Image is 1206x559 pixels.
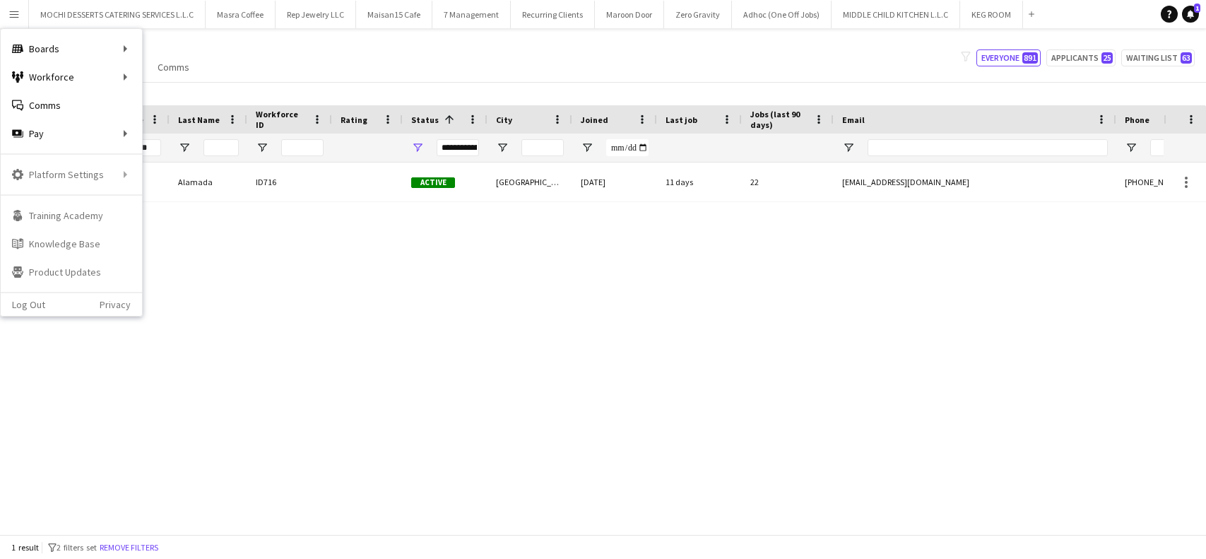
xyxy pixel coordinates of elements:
div: Pay [1,119,142,148]
div: ID716 [247,163,332,201]
button: Open Filter Menu [1125,141,1137,154]
a: Training Academy [1,201,142,230]
button: Zero Gravity [664,1,732,28]
a: Knowledge Base [1,230,142,258]
button: Waiting list63 [1121,49,1195,66]
input: Joined Filter Input [606,139,649,156]
button: Rep Jewelry LLC [276,1,356,28]
div: [EMAIL_ADDRESS][DOMAIN_NAME] [834,163,1116,201]
button: Recurring Clients [511,1,595,28]
div: Platform Settings [1,160,142,189]
button: Adhoc (One Off Jobs) [732,1,832,28]
span: 25 [1101,52,1113,64]
button: Everyone891 [976,49,1041,66]
input: City Filter Input [521,139,564,156]
div: [GEOGRAPHIC_DATA] [487,163,572,201]
span: Jobs (last 90 days) [750,109,808,130]
a: Comms [152,58,195,76]
button: Open Filter Menu [256,141,268,154]
span: 891 [1022,52,1038,64]
div: Alamada [170,163,247,201]
input: Email Filter Input [868,139,1108,156]
input: Workforce ID Filter Input [281,139,324,156]
div: 11 days [657,163,742,201]
span: Rating [341,114,367,125]
button: Open Filter Menu [496,141,509,154]
span: Active [411,177,455,188]
span: Workforce ID [256,109,307,130]
button: Open Filter Menu [411,141,424,154]
button: Maisan15 Cafe [356,1,432,28]
button: Open Filter Menu [581,141,593,154]
span: Status [411,114,439,125]
a: Privacy [100,299,142,310]
a: Comms [1,91,142,119]
div: Boards [1,35,142,63]
button: Masra Coffee [206,1,276,28]
button: Open Filter Menu [842,141,855,154]
span: Comms [158,61,189,73]
div: 22 [742,163,834,201]
input: Last Name Filter Input [203,139,239,156]
a: 1 [1182,6,1199,23]
span: City [496,114,512,125]
span: Last job [666,114,697,125]
span: Email [842,114,865,125]
span: 2 filters set [57,542,97,553]
span: Joined [581,114,608,125]
button: Remove filters [97,540,161,555]
a: Log Out [1,299,45,310]
span: 1 [1194,4,1200,13]
button: MIDDLE CHILD KITCHEN L.L.C [832,1,960,28]
button: KEG ROOM [960,1,1023,28]
input: First Name Filter Input [126,139,161,156]
span: Phone [1125,114,1149,125]
span: Last Name [178,114,220,125]
button: 7 Management [432,1,511,28]
button: Applicants25 [1046,49,1116,66]
button: Maroon Door [595,1,664,28]
a: Product Updates [1,258,142,286]
span: 63 [1181,52,1192,64]
div: [DATE] [572,163,657,201]
div: Workforce [1,63,142,91]
button: MOCHI DESSERTS CATERING SERVICES L.L.C [29,1,206,28]
button: Open Filter Menu [178,141,191,154]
